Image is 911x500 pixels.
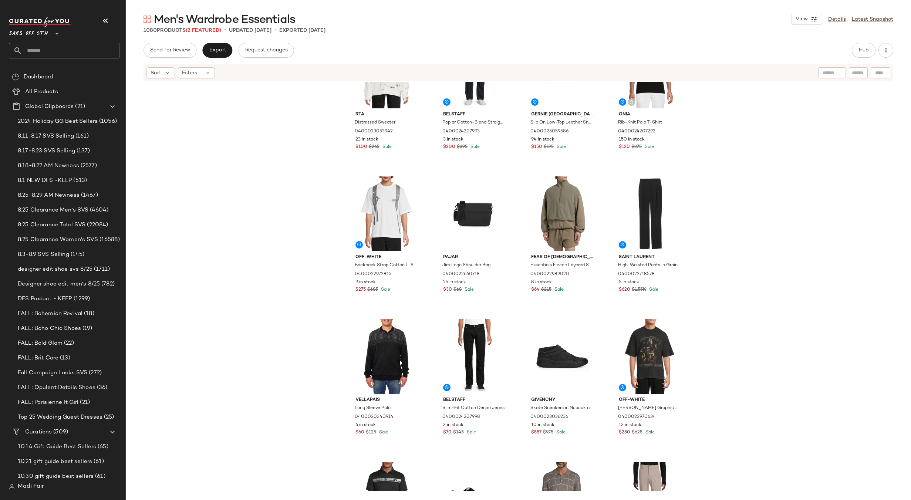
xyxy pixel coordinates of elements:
[24,73,53,81] span: Dashboard
[18,369,87,377] span: Fall Campaign Looks SVS
[224,26,226,35] span: •
[12,73,19,81] img: svg%3e
[442,271,480,278] span: 0400022660718
[369,144,379,151] span: $265
[555,145,566,149] span: Sale
[525,319,600,394] img: 0400023036236_BLACK
[355,422,376,429] span: 6 in stock
[69,250,85,259] span: (145)
[18,117,98,126] span: 2024 Holiday GG Best Sellers
[18,206,88,214] span: 8.25 Clearance Men's SVS
[555,430,566,435] span: Sale
[18,295,72,303] span: DFS Product - KEEP
[18,265,92,274] span: designer edit shoe svs 8/25
[355,262,417,269] span: Backpack Strap Cotton T-Shirt
[618,414,656,420] span: 0400022970634
[25,428,52,436] span: Curations
[81,324,92,333] span: (19)
[25,102,74,111] span: Global Clipboards
[366,429,376,436] span: $125
[355,254,418,261] span: Off-White
[79,162,97,170] span: (2577)
[530,262,593,269] span: Essentials Fleece Layered Sweater
[18,472,94,481] span: 10.30 gift guide best sellers
[18,398,78,407] span: FALL: Parisienne It Girl
[95,384,108,392] span: (36)
[18,339,63,348] span: FALL: Bold Glam
[279,27,325,34] p: Exported [DATE]
[102,413,114,422] span: (25)
[531,144,542,151] span: $150
[531,254,594,261] span: Fear of [DEMOGRAPHIC_DATA] Essentials
[469,145,480,149] span: Sale
[18,176,72,185] span: 8.1 NEW DFS -KEEP
[82,310,94,318] span: (18)
[453,287,462,293] span: $68
[442,262,490,269] span: Jiro Logo Shoulder Bag
[443,111,506,118] span: Belstaff
[443,144,455,151] span: $200
[100,280,115,288] span: (782)
[437,176,512,251] img: 0400022660718_BLACK
[96,443,108,451] span: (65)
[72,176,87,185] span: (513)
[18,147,75,155] span: 8.17-8.23 SVS Selling
[443,397,506,403] span: Belstaff
[437,319,512,394] img: 0400024207998_BLACK
[239,43,294,58] button: Request changes
[379,287,390,292] span: Sale
[852,16,893,23] a: Latest Snapshot
[443,254,506,261] span: Pajar
[619,397,681,403] span: Off-White
[828,16,846,23] a: Details
[74,132,89,141] span: (161)
[442,119,505,126] span: Poplar Cotton-Blend Straight-Leg Jeans
[63,339,74,348] span: (22)
[531,136,554,143] span: 94 in stock
[443,422,463,429] span: 3 in stock
[150,47,190,53] span: Send for Review
[18,482,44,491] span: Madi Fair
[463,287,474,292] span: Sale
[88,206,108,214] span: (4604)
[442,414,480,420] span: 0400024207998
[530,405,593,412] span: Skate Sneakers in Nubuck and Synthetic Fiber
[378,430,388,435] span: Sale
[80,191,98,200] span: (1467)
[18,236,98,244] span: 8.25 Clearance Women's SVS
[618,128,655,135] span: 0400024207292
[18,162,79,170] span: 8.18-8.22 AM Newness
[355,111,418,118] span: Rta
[618,405,681,412] span: [PERSON_NAME] Graphic Cotton T-Shirt
[78,398,90,407] span: (21)
[531,279,552,286] span: 8 in stock
[355,397,418,403] span: Vellapais
[186,28,221,33] span: (2 Featured)
[355,128,393,135] span: 0400023053942
[355,429,364,436] span: $60
[791,14,822,25] button: View
[18,132,74,141] span: 8.11-8.17 SVS Selling
[182,69,197,77] span: Filters
[94,472,105,481] span: (61)
[350,319,424,394] img: 0400020340914
[619,422,641,429] span: 13 in stock
[355,271,391,278] span: 0400022972815
[613,176,687,251] img: 0400022718578_BLACK
[25,88,58,96] span: All Products
[355,414,394,420] span: 0400020340914
[631,144,642,151] span: $275
[553,287,564,292] span: Sale
[229,27,271,34] p: updated [DATE]
[443,287,452,293] span: $30
[355,136,378,143] span: 23 in stock
[18,354,58,362] span: FALL: Brit Core
[355,279,376,286] span: 9 in stock
[151,69,161,77] span: Sort
[144,43,196,58] button: Send for Review
[245,47,288,53] span: Request changes
[144,28,157,33] span: 1080
[18,221,85,229] span: 8.25 Clearance Total SVS
[18,384,95,392] span: FALL: Opulent Details Shoes
[619,287,630,293] span: $620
